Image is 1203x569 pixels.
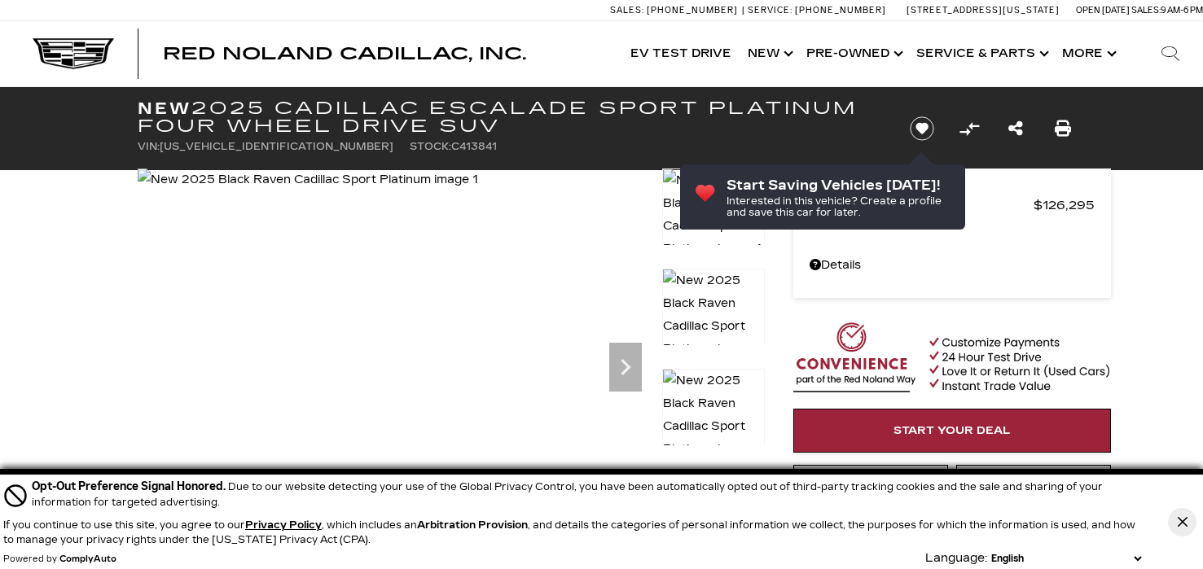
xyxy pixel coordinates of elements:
[1161,5,1203,15] span: 9 AM-6 PM
[793,409,1111,453] a: Start Your Deal
[742,6,890,15] a: Service: [PHONE_NUMBER]
[33,38,114,69] img: Cadillac Dark Logo with Cadillac White Text
[610,5,644,15] span: Sales:
[59,554,116,564] a: ComplyAuto
[163,46,526,62] a: Red Noland Cadillac, Inc.
[810,194,1034,217] span: MSRP
[904,116,940,142] button: Save vehicle
[1076,5,1130,15] span: Open [DATE]
[810,254,1095,277] a: Details
[160,141,393,152] span: [US_VEHICLE_IDENTIFICATION_NUMBER]
[795,5,886,15] span: [PHONE_NUMBER]
[138,98,191,118] strong: New
[417,519,528,531] strong: Arbitration Provision
[662,269,765,384] img: New 2025 Black Raven Cadillac Sport Platinum image 2
[1034,194,1095,217] span: $126,295
[893,424,1011,437] span: Start Your Deal
[3,554,116,564] div: Powered by
[956,465,1111,509] a: Schedule Test Drive
[662,169,765,261] img: New 2025 Black Raven Cadillac Sport Platinum image 1
[810,194,1095,217] a: MSRP $126,295
[798,21,908,86] a: Pre-Owned
[138,99,883,135] h1: 2025 Cadillac Escalade Sport Platinum Four Wheel Drive SUV
[622,21,740,86] a: EV Test Drive
[138,141,160,152] span: VIN:
[907,5,1060,15] a: [STREET_ADDRESS][US_STATE]
[451,141,497,152] span: C413841
[793,465,948,509] a: Instant Trade Value
[647,5,738,15] span: [PHONE_NUMBER]
[1054,21,1122,86] button: More
[138,169,478,191] img: New 2025 Black Raven Cadillac Sport Platinum image 1
[908,21,1054,86] a: Service & Parts
[32,479,228,493] span: Opt-Out Preference Signal Honored .
[987,551,1145,566] select: Language Select
[163,44,526,63] span: Red Noland Cadillac, Inc.
[245,519,322,531] a: Privacy Policy
[748,5,792,15] span: Service:
[925,553,987,564] div: Language:
[957,116,981,141] button: Compare Vehicle
[1008,117,1023,140] a: Share this New 2025 Cadillac Escalade Sport Platinum Four Wheel Drive SUV
[32,478,1145,510] div: Due to our website detecting your use of the Global Privacy Control, you have been automatically ...
[1055,117,1071,140] a: Print this New 2025 Cadillac Escalade Sport Platinum Four Wheel Drive SUV
[410,141,451,152] span: Stock:
[3,519,1135,545] p: If you continue to use this site, you agree to our , which includes an , and details the categori...
[1168,508,1196,536] button: Close Button
[740,21,798,86] a: New
[610,6,742,15] a: Sales: [PHONE_NUMBER]
[1131,5,1161,15] span: Sales:
[662,369,765,484] img: New 2025 Black Raven Cadillac Sport Platinum image 3
[609,343,642,392] div: Next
